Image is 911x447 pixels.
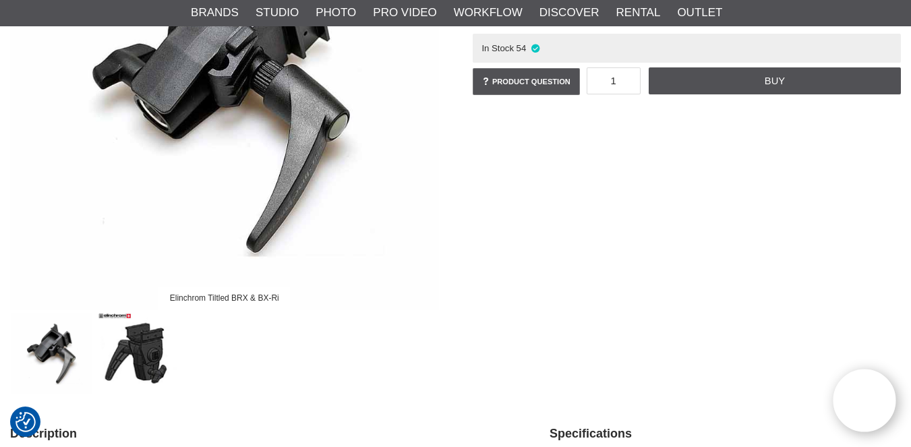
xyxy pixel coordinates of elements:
a: Discover [539,4,599,22]
a: Buy [649,67,901,94]
a: Workflow [454,4,523,22]
h2: Description [10,425,516,442]
i: In stock [529,43,541,53]
a: Product question [473,68,580,95]
img: Revisit consent button [16,412,36,432]
img: Elinchrom Tiltled BRX & BX-Ri [98,314,180,395]
a: Photo [316,4,356,22]
img: Elinchrom Tiltled BRX & BX-Ri [11,314,93,395]
h2: Specifications [550,425,901,442]
a: Pro Video [373,4,436,22]
span: 54 [517,43,527,53]
a: Outlet [677,4,722,22]
a: Brands [191,4,239,22]
div: Elinchrom Tiltled BRX & BX-Ri [158,287,290,310]
a: Studio [256,4,299,22]
span: In Stock [481,43,514,53]
button: Consent Preferences [16,410,36,434]
a: Rental [616,4,661,22]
